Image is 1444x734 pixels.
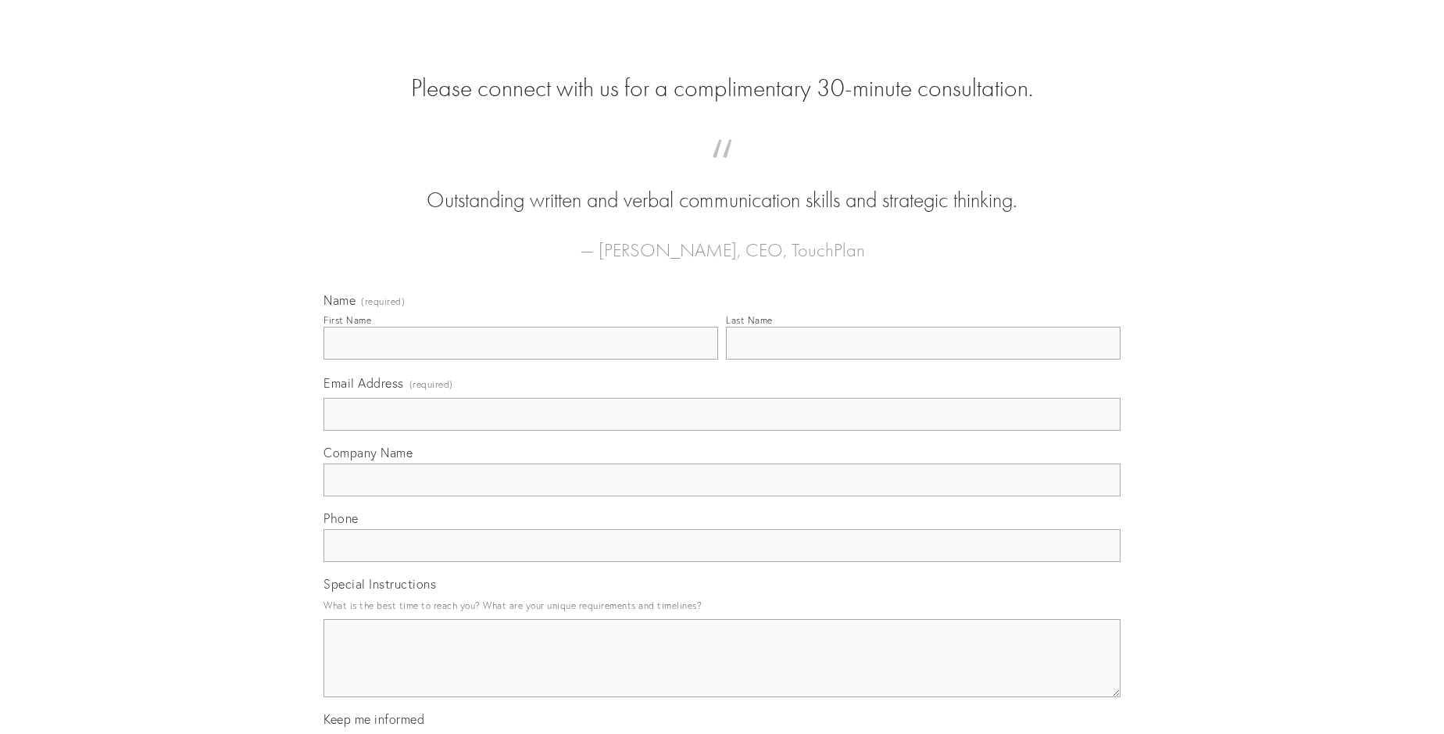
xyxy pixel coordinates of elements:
span: Company Name [323,445,413,460]
span: (required) [361,297,405,306]
figcaption: — [PERSON_NAME], CEO, TouchPlan [348,216,1096,266]
p: What is the best time to reach you? What are your unique requirements and timelines? [323,595,1121,616]
blockquote: Outstanding written and verbal communication skills and strategic thinking. [348,155,1096,216]
div: First Name [323,314,371,326]
span: Email Address [323,375,404,391]
span: Name [323,292,356,308]
span: Special Instructions [323,576,436,592]
span: Phone [323,510,359,526]
div: Last Name [726,314,773,326]
span: Keep me informed [323,711,424,727]
span: (required) [409,374,453,395]
span: “ [348,155,1096,185]
h2: Please connect with us for a complimentary 30-minute consultation. [323,73,1121,103]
